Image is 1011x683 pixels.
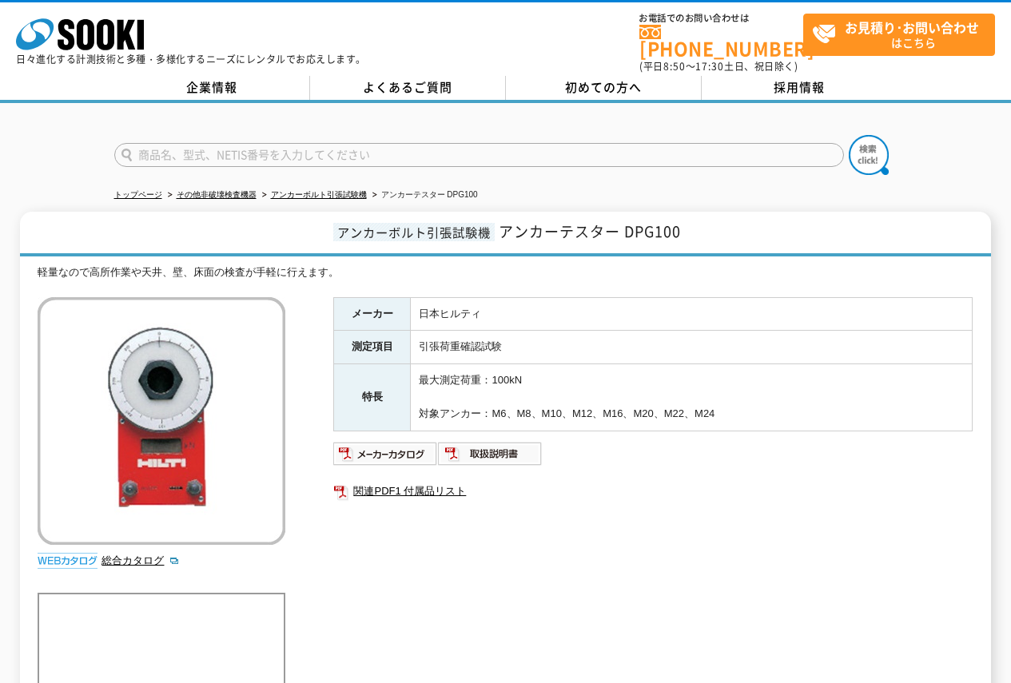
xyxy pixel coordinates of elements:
[333,223,495,241] span: アンカーボルト引張試験機
[333,451,438,463] a: メーカーカタログ
[639,25,803,58] a: [PHONE_NUMBER]
[812,14,994,54] span: はこちら
[845,18,979,37] strong: お見積り･お問い合わせ
[101,554,180,566] a: 総合カタログ
[803,14,995,56] a: お見積り･お問い合わせはこちら
[369,187,478,204] li: アンカーテスター DPG100
[411,297,973,331] td: 日本ヒルティ
[271,190,367,199] a: アンカーボルト引張試験機
[695,59,724,73] span: 17:30
[114,76,310,100] a: 企業情報
[499,220,681,242] span: アンカーテスター DPG100
[411,331,973,364] td: 引張荷重確認試験
[506,76,702,100] a: 初めての方へ
[114,143,844,167] input: 商品名、型式、NETIS番号を入力してください
[849,135,889,175] img: btn_search.png
[438,441,543,467] img: 取扱説明書
[334,331,411,364] th: 測定項目
[38,264,973,281] div: 軽量なので高所作業や天井、壁、床面の検査が手軽に行えます。
[411,364,973,431] td: 最大測定荷重：100kN 対象アンカー：M6、M8、M10、M12、M16、M20、M22、M24
[333,481,973,502] a: 関連PDF1 付属品リスト
[177,190,257,199] a: その他非破壊検査機器
[438,451,543,463] a: 取扱説明書
[663,59,686,73] span: 8:50
[38,297,285,545] img: アンカーテスター DPG100
[334,364,411,431] th: 特長
[639,59,798,73] span: (平日 ～ 土日、祝日除く)
[333,441,438,467] img: メーカーカタログ
[114,190,162,199] a: トップページ
[702,76,898,100] a: 採用情報
[16,54,366,64] p: 日々進化する計測技術と多種・多様化するニーズにレンタルでお応えします。
[310,76,506,100] a: よくあるご質問
[334,297,411,331] th: メーカー
[38,553,98,569] img: webカタログ
[639,14,803,23] span: お電話でのお問い合わせは
[565,78,642,96] span: 初めての方へ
